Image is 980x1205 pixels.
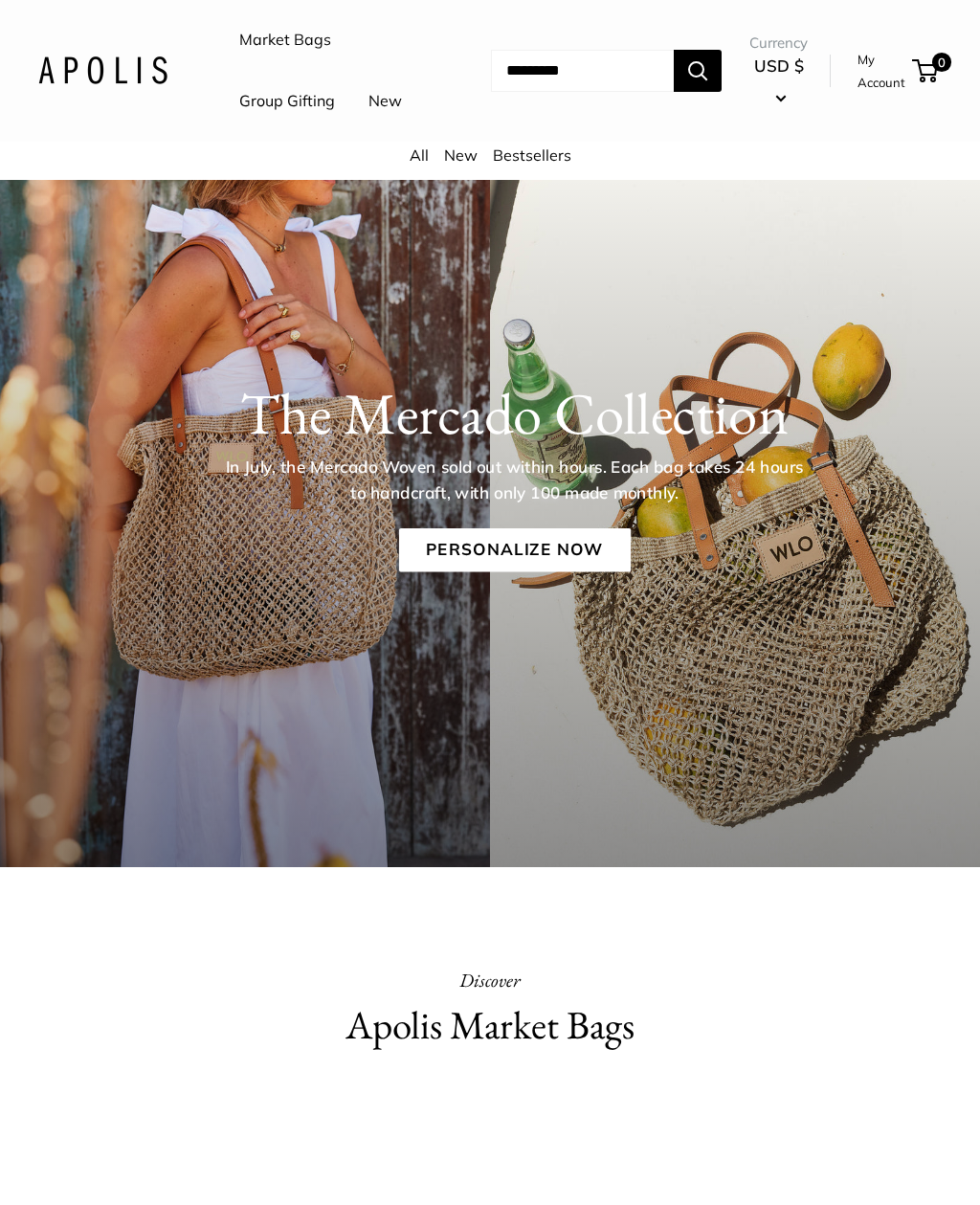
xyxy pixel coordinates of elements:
[754,56,804,76] span: USD $
[914,59,938,82] a: 0
[85,379,944,448] h1: The Mercado Collection
[674,50,722,92] button: Search
[493,145,571,165] a: Bestsellers
[264,997,716,1054] h2: Apolis Market Bags
[264,963,716,997] p: Discover
[749,30,808,56] span: Currency
[239,26,331,55] a: Market Bags
[398,528,630,572] a: Personalize Now
[749,51,808,112] button: USD $
[410,145,429,165] a: All
[219,455,811,505] p: In July, the Mercado Woven sold out within hours. Each bag takes 24 hours to handcraft, with only...
[239,87,335,116] a: Group Gifting
[38,56,167,84] img: Apolis
[444,145,478,165] a: New
[491,50,674,92] input: Search...
[857,48,905,95] a: My Account
[932,53,951,72] span: 0
[368,87,402,116] a: New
